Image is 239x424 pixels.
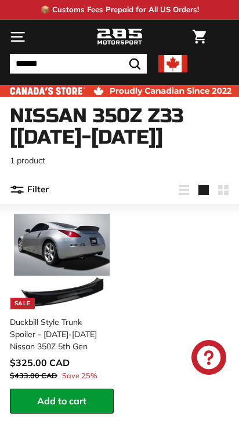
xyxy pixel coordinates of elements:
[96,27,143,47] img: Logo_285_Motorsport_areodynamics_components
[188,340,230,378] inbox-online-store-chat: Shopify online store chat
[10,54,147,74] input: Search
[10,298,35,309] div: Sale
[41,4,199,16] p: 📦 Customs Fees Prepaid for All US Orders!
[10,357,70,368] span: $325.00 CAD
[10,176,49,204] button: Filter
[10,389,114,414] button: Add to cart
[187,20,212,53] a: Cart
[10,210,114,389] a: Sale Duckbill Style Trunk Spoiler - [DATE]-[DATE] Nissan 350Z 5th Gen Save 25%
[10,316,107,353] div: Duckbill Style Trunk Spoiler - [DATE]-[DATE] Nissan 350Z 5th Gen
[10,371,57,380] span: $433.00 CAD
[37,395,86,407] span: Add to cart
[62,370,97,381] span: Save 25%
[10,155,229,167] p: 1 product
[10,105,229,149] h1: Nissan 350Z Z33 [[DATE]-[DATE]]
